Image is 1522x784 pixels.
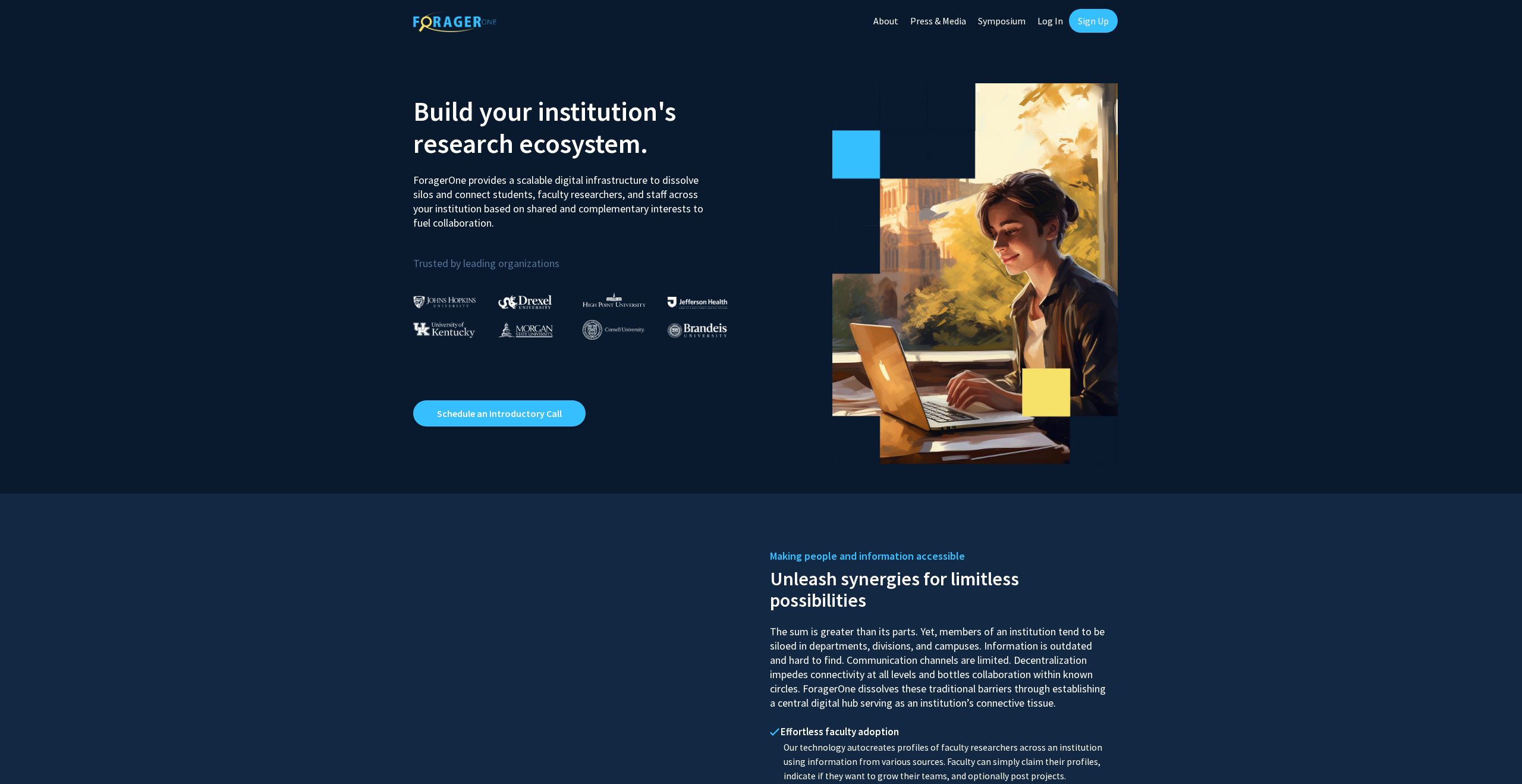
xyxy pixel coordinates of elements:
h2: Unleash synergies for limitless possibilities [770,565,1109,611]
p: The sum is greater than its parts. Yet, members of an institution tend to be siloed in department... [770,614,1109,710]
h4: Effortless faculty adoption [770,726,1109,738]
p: ForagerOne provides a scalable digital infrastructure to dissolve silos and connect students, fac... [413,164,712,230]
img: Thomas Jefferson University [668,297,727,308]
a: Opens in a new tab [413,400,586,427]
img: ForagerOne Logo [413,11,496,32]
img: Johns Hopkins University [413,296,476,308]
h5: Making people and information accessible [770,547,1109,565]
img: Cornell University [583,320,644,340]
a: Sign Up [1069,9,1118,33]
img: University of Kentucky [413,322,475,338]
p: Trusted by leading organizations [413,240,752,272]
img: Morgan State University [498,322,553,337]
h2: Build your institution's research ecosystem. [413,95,752,159]
p: Our technology autocreates profiles of faculty researchers across an institution using informatio... [770,741,1109,783]
img: Brandeis University [668,323,727,338]
img: Drexel University [498,295,552,309]
iframe: Chat [9,730,51,775]
img: High Point University [583,293,646,307]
